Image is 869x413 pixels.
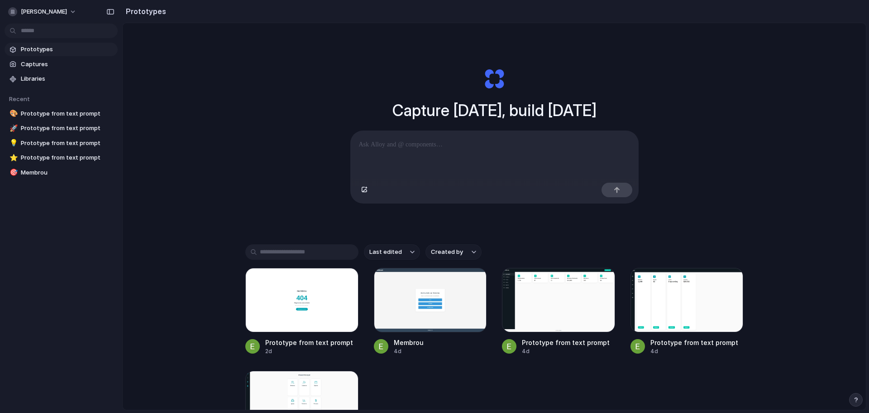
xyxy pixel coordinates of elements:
[10,108,16,119] div: 🎨
[5,58,118,71] a: Captures
[122,6,166,17] h2: Prototypes
[21,168,114,177] span: Membrou
[5,72,118,86] a: Libraries
[21,45,114,54] span: Prototypes
[10,153,16,163] div: ⭐
[21,7,67,16] span: [PERSON_NAME]
[10,123,16,134] div: 🚀
[369,248,402,257] span: Last edited
[650,347,738,355] div: 4d
[21,124,114,133] span: Prototype from text prompt
[8,109,17,118] button: 🎨
[522,338,610,347] div: Prototype from text prompt
[425,244,482,260] button: Created by
[21,109,114,118] span: Prototype from text prompt
[5,43,118,56] a: Prototypes
[431,248,463,257] span: Created by
[10,167,16,178] div: 🎯
[630,268,744,355] a: Prototype from text promptPrototype from text prompt4d
[245,268,358,355] a: Prototype from text promptPrototype from text prompt2d
[8,168,17,177] button: 🎯
[21,60,114,69] span: Captures
[8,124,17,133] button: 🚀
[9,95,30,102] span: Recent
[374,268,487,355] a: MembrouMembrou4d
[394,338,424,347] div: Membrou
[394,347,424,355] div: 4d
[5,5,81,19] button: [PERSON_NAME]
[21,153,114,162] span: Prototype from text prompt
[265,347,353,355] div: 2d
[5,107,118,121] a: 🎨Prototype from text prompt
[21,139,114,148] span: Prototype from text prompt
[8,153,17,162] button: ⭐
[265,338,353,347] div: Prototype from text prompt
[5,166,118,180] a: 🎯Membrou
[5,151,118,165] a: ⭐Prototype from text prompt
[502,268,615,355] a: Prototype from text promptPrototype from text prompt4d
[5,136,118,150] a: 💡Prototype from text prompt
[364,244,420,260] button: Last edited
[21,74,114,83] span: Libraries
[650,338,738,347] div: Prototype from text prompt
[5,121,118,135] a: 🚀Prototype from text prompt
[8,139,17,148] button: 💡
[392,98,597,122] h1: Capture [DATE], build [DATE]
[10,138,16,148] div: 💡
[522,347,610,355] div: 4d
